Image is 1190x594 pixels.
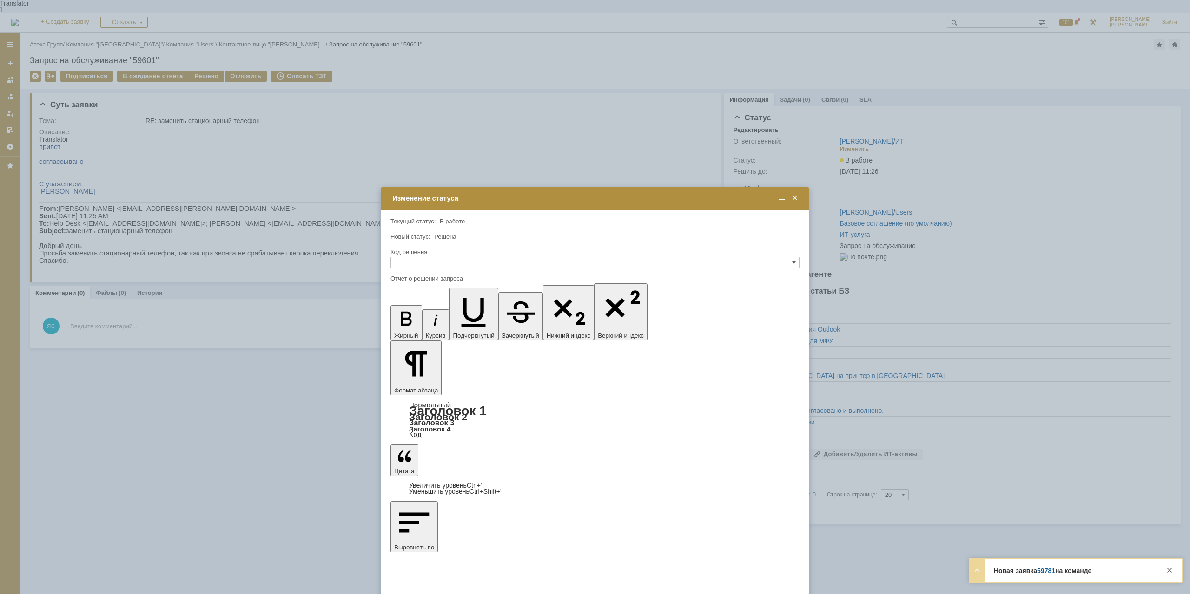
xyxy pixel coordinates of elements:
[543,285,595,340] button: Нижний индекс
[409,482,482,489] a: Increase
[426,332,446,339] span: Курсив
[390,501,438,552] button: Выровнять по
[390,402,800,438] div: Формат абзаца
[409,411,467,422] a: Заголовок 2
[390,233,430,240] label: Новый статус:
[409,418,454,427] a: Заголовок 3
[434,233,456,240] span: Решена
[390,483,800,495] div: Цитата
[467,482,482,489] span: Ctrl+'
[394,387,438,394] span: Формат абзаца
[594,283,648,340] button: Верхний индекс
[394,468,415,475] span: Цитата
[777,194,787,202] span: Свернуть (Ctrl + M)
[440,218,465,225] span: В работе
[394,332,418,339] span: Жирный
[409,488,502,495] a: Decrease
[409,401,451,409] a: Нормальный
[392,194,800,202] div: Изменение статуса
[390,444,418,476] button: Цитата
[1164,565,1175,576] div: Закрыть
[390,275,798,281] div: Отчет о решении запроса
[390,249,798,255] div: Код решения
[469,488,502,495] span: Ctrl+Shift+'
[390,218,436,225] label: Текущий статус:
[390,340,442,395] button: Формат абзаца
[4,4,136,11] div: Translator
[409,404,487,418] a: Заголовок 1
[394,544,434,551] span: Выровнять по
[449,288,498,340] button: Подчеркнутый
[972,565,983,576] div: Развернуть
[1037,567,1055,574] a: 59781
[994,567,1091,574] strong: Новая заявка на команде
[598,332,644,339] span: Верхний индекс
[390,305,422,340] button: Жирный
[453,332,494,339] span: Подчеркнутый
[790,194,800,202] span: Закрыть
[502,332,539,339] span: Зачеркнутый
[547,332,591,339] span: Нижний индекс
[422,309,450,340] button: Курсив
[409,431,422,439] a: Код
[498,292,543,340] button: Зачеркнутый
[409,425,450,433] a: Заголовок 4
